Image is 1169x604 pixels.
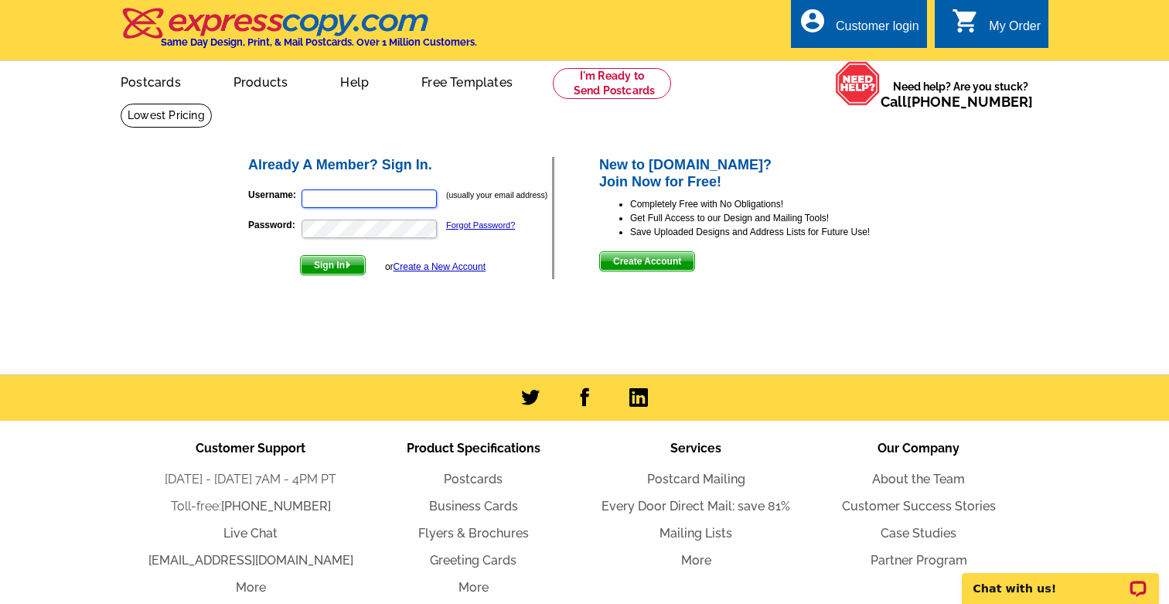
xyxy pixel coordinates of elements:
a: [PHONE_NUMBER] [221,499,331,514]
iframe: LiveChat chat widget [952,555,1169,604]
div: Customer login [836,19,919,41]
h4: Same Day Design, Print, & Mail Postcards. Over 1 Million Customers. [161,36,477,48]
span: Call [881,94,1033,110]
li: Save Uploaded Designs and Address Lists for Future Use! [630,225,923,239]
a: About the Team [872,472,965,486]
a: account_circle Customer login [799,17,919,36]
a: [PHONE_NUMBER] [907,94,1033,110]
small: (usually your email address) [446,190,547,200]
a: Flyers & Brochures [418,526,529,541]
i: account_circle [799,7,826,35]
div: My Order [989,19,1041,41]
li: [DATE] - [DATE] 7AM - 4PM PT [139,470,362,489]
button: Sign In [300,255,366,275]
a: Mailing Lists [659,526,732,541]
a: Case Studies [881,526,956,541]
span: Services [670,441,721,456]
li: Toll-free: [139,497,362,516]
a: More [236,580,266,595]
h2: Already A Member? Sign In. [248,157,552,174]
li: Get Full Access to our Design and Mailing Tools! [630,211,923,225]
div: or [385,260,486,274]
a: Forgot Password? [446,220,515,230]
a: Every Door Direct Mail: save 81% [602,499,790,514]
a: Postcards [96,63,206,99]
span: Customer Support [196,441,305,456]
a: Greeting Cards [430,553,516,568]
a: More [681,553,711,568]
a: [EMAIL_ADDRESS][DOMAIN_NAME] [148,553,353,568]
a: More [458,580,489,595]
a: Help [315,63,394,99]
a: Postcards [444,472,503,486]
a: Customer Success Stories [842,499,996,514]
img: help [835,61,881,106]
a: Products [209,63,313,99]
img: button-next-arrow-white.png [345,261,352,268]
a: Free Templates [397,63,537,99]
span: Product Specifications [407,441,540,456]
a: Partner Program [871,553,967,568]
li: Completely Free with No Obligations! [630,197,923,211]
h2: New to [DOMAIN_NAME]? Join Now for Free! [599,157,923,190]
a: shopping_cart My Order [952,17,1041,36]
label: Password: [248,218,300,232]
a: Business Cards [429,499,518,514]
label: Username: [248,188,300,202]
span: Sign In [301,256,365,275]
span: Our Company [878,441,959,456]
a: Same Day Design, Print, & Mail Postcards. Over 1 Million Customers. [121,19,477,48]
i: shopping_cart [952,7,980,35]
a: Live Chat [223,526,278,541]
span: Need help? Are you stuck? [881,79,1041,110]
a: Postcard Mailing [647,472,745,486]
a: Create a New Account [394,261,486,272]
span: Create Account [600,252,694,271]
button: Create Account [599,251,695,271]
